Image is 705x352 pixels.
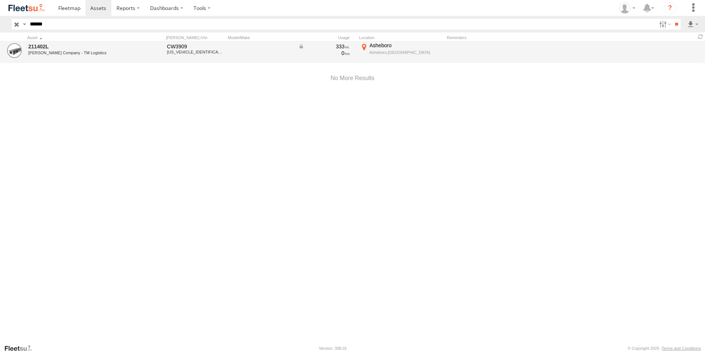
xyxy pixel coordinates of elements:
[664,2,676,14] i: ?
[7,43,22,58] a: View Asset Details
[617,3,638,14] div: Taylor Hager
[369,50,443,55] div: Asheboro,[GEOGRAPHIC_DATA]
[662,346,701,351] a: Terms and Conditions
[27,35,131,40] div: Click to Sort
[167,50,224,54] div: 1JJV532U6VL431206
[167,43,224,50] div: CW3909
[28,43,129,50] a: 211402L
[656,19,672,30] label: Search Filter Options
[298,43,350,50] div: Data from Vehicle CANbus
[28,51,129,55] div: undefined
[21,19,27,30] label: Search Query
[228,35,294,40] div: Model/Make
[687,19,699,30] label: Export results as...
[447,35,565,40] div: Reminders
[359,35,444,40] div: Location
[297,35,356,40] div: Usage
[359,42,444,62] label: Click to View Current Location
[4,345,38,352] a: Visit our Website
[319,346,347,351] div: Version: 308.01
[628,346,701,351] div: © Copyright 2025 -
[166,35,225,40] div: [PERSON_NAME]./Vin
[298,50,350,56] div: 0
[7,3,46,13] img: fleetsu-logo-horizontal.svg
[369,42,443,49] div: Asheboro
[696,33,705,40] span: Refresh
